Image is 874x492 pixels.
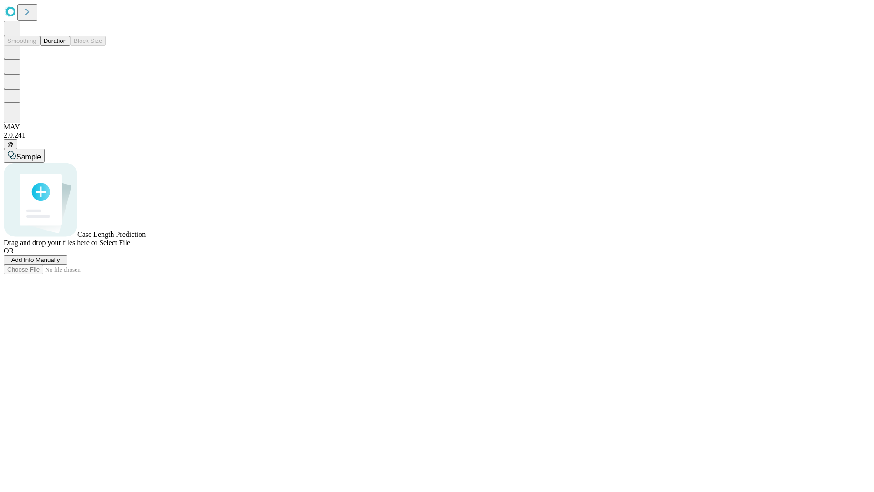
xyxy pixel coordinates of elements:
[11,256,60,263] span: Add Info Manually
[4,36,40,46] button: Smoothing
[16,153,41,161] span: Sample
[4,123,870,131] div: MAY
[77,231,146,238] span: Case Length Prediction
[4,239,97,246] span: Drag and drop your files here or
[7,141,14,148] span: @
[70,36,106,46] button: Block Size
[4,149,45,163] button: Sample
[99,239,130,246] span: Select File
[4,247,14,255] span: OR
[4,139,17,149] button: @
[40,36,70,46] button: Duration
[4,131,870,139] div: 2.0.241
[4,255,67,265] button: Add Info Manually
